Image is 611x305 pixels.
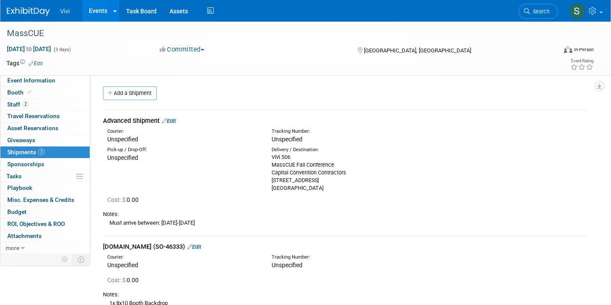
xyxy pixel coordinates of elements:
span: Staff [7,101,29,108]
a: Sponsorships [0,159,90,170]
a: Tasks [0,171,90,182]
div: Unspecified [107,261,259,269]
a: Travel Reservations [0,110,90,122]
span: Cost: $ [107,277,127,284]
span: 2 [22,101,29,107]
div: Event Format [507,45,594,58]
span: Attachments [7,232,42,239]
div: Pick-up / Drop-Off: [107,146,259,153]
span: Unspecified [272,136,302,143]
span: Cost: $ [107,196,127,203]
div: Event Rating [570,59,593,63]
span: Tasks [6,173,21,180]
a: Booth [0,87,90,98]
div: Notes: [103,210,587,218]
span: Shipments [7,149,45,156]
a: Shipments3 [0,146,90,158]
span: to [25,46,33,52]
span: 0.00 [107,277,142,284]
span: ROI, Objectives & ROO [7,220,65,227]
a: Add a Shipment [103,86,157,100]
button: Committed [157,45,208,54]
span: [GEOGRAPHIC_DATA], [GEOGRAPHIC_DATA] [364,47,471,54]
div: Tracking Number: [272,254,464,261]
span: 0.00 [107,196,142,203]
span: Event Information [7,77,55,84]
span: Giveaways [7,137,35,143]
div: [DOMAIN_NAME] (SO-46333) [103,242,587,251]
span: (3 days) [53,47,71,52]
a: Asset Reservations [0,122,90,134]
span: Asset Reservations [7,125,58,131]
td: Personalize Event Tab Strip [57,254,73,265]
div: Notes: [103,291,587,299]
span: Budget [7,208,27,215]
span: Search [530,8,550,15]
span: Travel Reservations [7,113,60,119]
td: Tags [6,59,43,67]
a: Budget [0,206,90,218]
span: [DATE] [DATE] [6,45,51,53]
span: Booth [7,89,33,96]
a: Misc. Expenses & Credits [0,194,90,206]
a: ROI, Objectives & ROO [0,218,90,230]
img: ExhibitDay [7,7,50,16]
div: Unspecified [107,135,259,143]
a: Edit [187,244,201,250]
div: Advanced Shipment [103,116,587,125]
img: Format-Inperson.png [564,46,572,53]
span: Misc. Expenses & Credits [7,196,74,203]
div: Courier: [107,254,259,261]
div: In-Person [574,46,594,53]
span: Playbook [7,184,32,191]
span: Unspecified [272,262,302,268]
a: more [0,242,90,254]
i: Booth reservation complete [27,90,32,95]
span: Sponsorships [7,161,44,168]
span: Vivi [60,8,70,15]
div: Must arrive between: [DATE]-[DATE] [103,218,587,227]
a: Edit [162,118,176,124]
div: Courier: [107,128,259,135]
span: Unspecified [107,154,138,161]
a: Playbook [0,182,90,194]
a: Search [518,4,558,19]
span: 3 [38,149,45,155]
a: Giveaways [0,134,90,146]
td: Toggle Event Tabs [73,254,90,265]
span: more [6,244,19,251]
div: Vivi 506 MassCUE Fall Conference Capital Convention Contractors [STREET_ADDRESS] [GEOGRAPHIC_DATA] [272,153,423,192]
div: Delivery / Destination: [272,146,423,153]
a: Staff2 [0,99,90,110]
a: Edit [29,61,43,67]
div: MassCUE [4,26,544,41]
img: Sara Membreno [569,3,585,19]
div: Tracking Number: [272,128,464,135]
a: Attachments [0,230,90,242]
a: Event Information [0,75,90,86]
